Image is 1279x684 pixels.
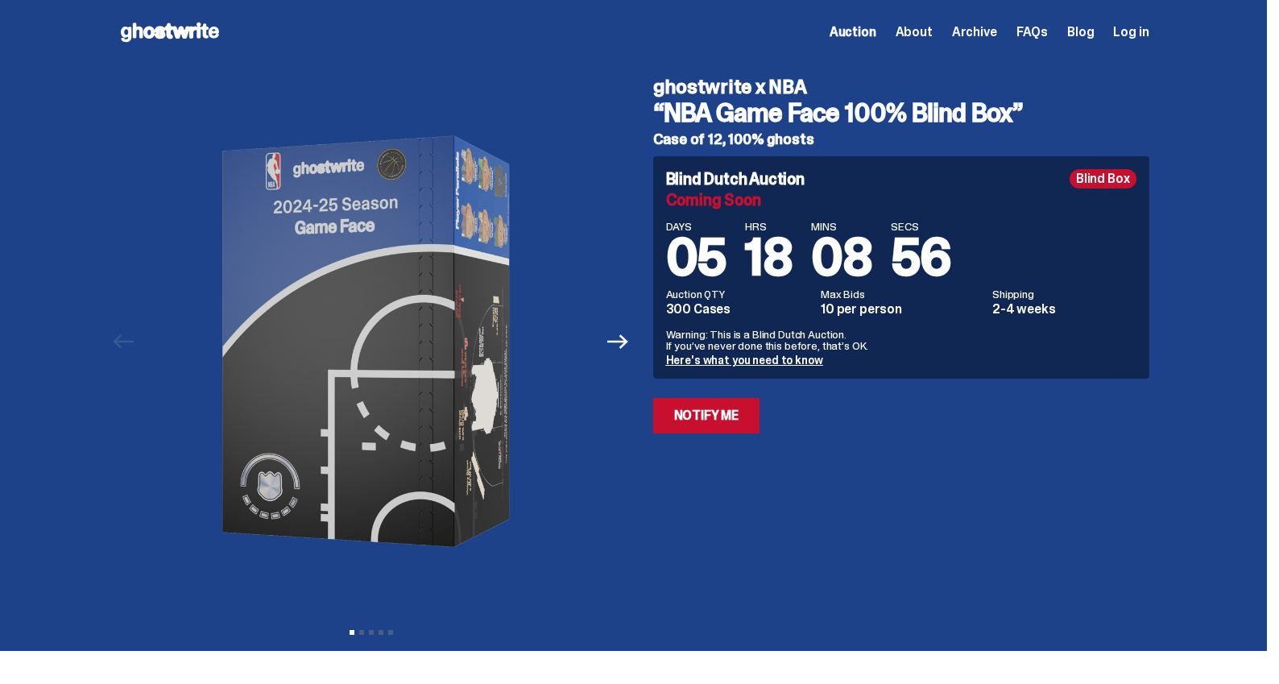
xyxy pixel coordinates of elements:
[1113,26,1149,39] a: Log in
[666,224,726,291] span: 05
[666,192,1136,208] div: Coming Soon
[666,303,812,316] dd: 300 Cases
[653,398,760,433] a: Notify Me
[745,224,792,291] span: 18
[601,324,636,359] button: Next
[1070,169,1136,189] div: Blind Box
[388,630,393,635] button: View slide 5
[992,303,1136,316] dd: 2-4 weeks
[811,224,871,291] span: 08
[821,303,983,316] dd: 10 per person
[369,630,374,635] button: View slide 3
[1067,26,1094,39] a: Blog
[666,288,812,300] dt: Auction QTY
[150,64,593,619] img: NBA-Hero-1.png
[666,353,823,367] a: Here's what you need to know
[359,630,364,635] button: View slide 2
[666,221,726,232] span: DAYS
[653,77,1149,97] h4: ghostwrite x NBA
[1016,26,1048,39] a: FAQs
[666,329,1136,351] p: Warning: This is a Blind Dutch Auction. If you’ve never done this before, that’s OK.
[952,26,997,39] a: Archive
[653,100,1149,126] h3: “NBA Game Face 100% Blind Box”
[745,221,792,232] span: HRS
[891,224,951,291] span: 56
[350,630,354,635] button: View slide 1
[891,221,951,232] span: SECS
[666,171,805,187] h4: Blind Dutch Auction
[821,288,983,300] dt: Max Bids
[992,288,1136,300] dt: Shipping
[653,132,1149,147] h5: Case of 12, 100% ghosts
[811,221,871,232] span: MINS
[830,26,876,39] a: Auction
[379,630,383,635] button: View slide 4
[896,26,933,39] a: About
